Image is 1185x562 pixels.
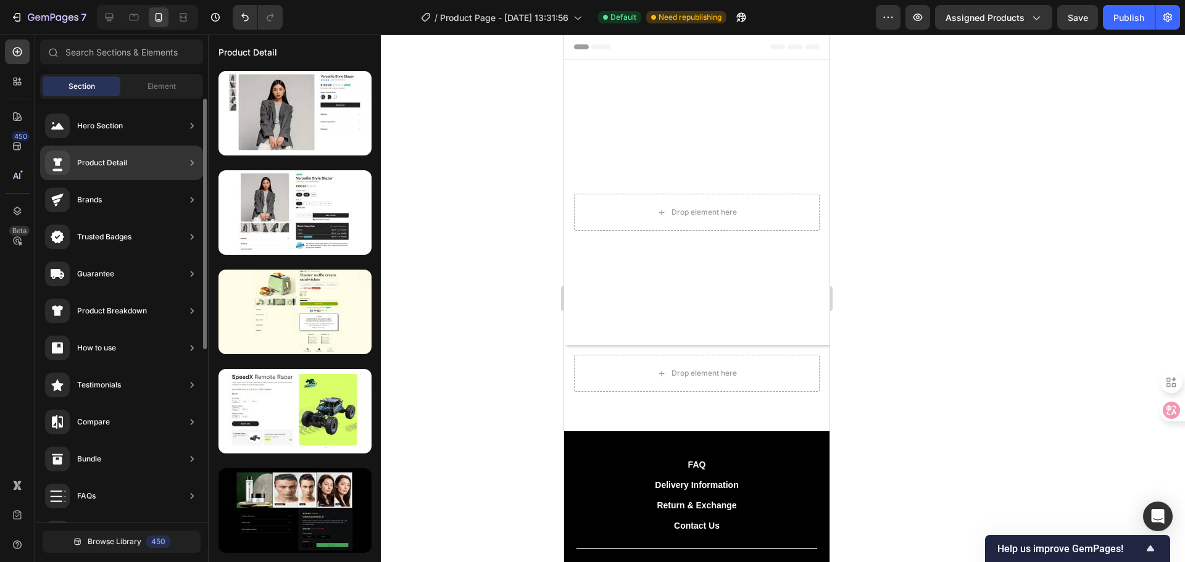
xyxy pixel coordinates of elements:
span: Element [148,81,176,92]
p: 7 [81,10,86,25]
div: Compare [77,416,110,428]
div: Undo/Redo [233,5,283,30]
span: Product Page - [DATE] 13:31:56 [440,11,568,24]
div: Testimonials [77,379,121,391]
div: Open Intercom Messenger [1143,502,1173,531]
div: Beta [9,226,30,236]
button: 7 [5,5,92,30]
span: Browse Library [88,536,141,547]
button: Assigned Products [935,5,1052,30]
input: Search Sections & Elements [40,39,203,64]
div: Product Detail [77,157,127,169]
iframe: Design area [564,35,829,562]
span: / [434,11,438,24]
span: Section [69,81,95,92]
span: Default [610,12,636,23]
div: Guarantee [77,268,114,280]
div: Product Breakdown [77,305,147,317]
div: 450 [12,131,30,141]
span: Assigned Products [946,11,1025,24]
div: Trusted Badges [77,231,131,243]
div: FAQs [77,490,96,502]
div: How to use [77,342,116,354]
span: Help us improve GemPages! [997,543,1143,555]
span: Save [1068,12,1088,23]
div: 450 [146,535,170,548]
button: Browse Library450 [43,531,201,553]
div: Publish [1113,11,1144,24]
button: Publish [1103,5,1155,30]
button: Save [1057,5,1098,30]
span: Need republishing [659,12,721,23]
div: Bundle [77,453,101,465]
div: Hero Section [77,120,123,132]
button: Show survey - Help us improve GemPages! [997,541,1158,556]
div: Brands [77,194,102,206]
